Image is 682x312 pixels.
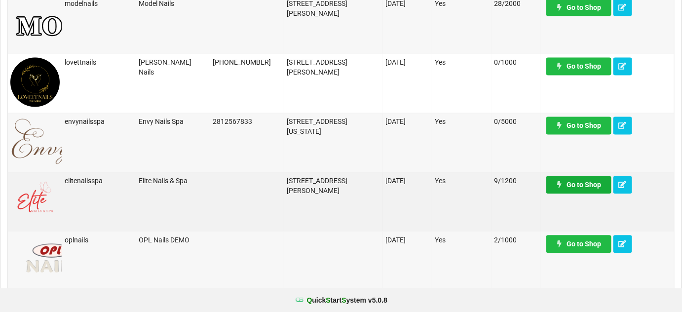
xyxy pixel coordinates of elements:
[493,52,536,62] div: 0/1000
[141,287,209,307] div: [PERSON_NAME] Nails
[326,296,331,304] span: S
[68,170,136,180] div: elitenailsspa
[287,111,379,131] div: [STREET_ADDRESS][US_STATE]
[544,287,608,305] a: Go to Shop
[385,170,428,180] div: [DATE]
[434,170,487,180] div: Yes
[544,170,608,188] a: Go to Shop
[295,295,304,305] img: favicon.ico
[214,52,282,62] div: [PHONE_NUMBER]
[14,52,63,101] img: Lovett1.png
[68,287,136,297] div: braswellnails
[141,52,209,72] div: [PERSON_NAME] Nails
[307,295,387,305] b: uick tart ystem v 5.0.8
[544,229,608,246] a: Go to Shop
[68,229,136,238] div: oplnails
[434,52,487,62] div: Yes
[341,296,346,304] span: S
[544,52,608,70] a: Go to Shop
[287,52,379,72] div: [STREET_ADDRESS][PERSON_NAME]
[385,229,428,238] div: [DATE]
[141,170,209,180] div: Elite Nails & Spa
[68,111,136,121] div: envynailsspa
[493,229,536,238] div: 2/1000
[434,229,487,238] div: Yes
[493,170,536,180] div: 9/1200
[307,296,312,304] span: Q
[287,170,379,190] div: [STREET_ADDRESS][PERSON_NAME]
[385,111,428,121] div: [DATE]
[385,287,428,297] div: [DATE]
[68,52,136,62] div: lovettnails
[434,111,487,121] div: Yes
[141,229,209,238] div: OPL Nails DEMO
[14,111,144,160] img: ENS-logo.png
[544,111,608,129] a: Go to Shop
[14,170,63,219] img: EliteNailsSpa-Logo1.png
[14,229,95,277] img: OPLNails-Logo.png
[141,111,209,121] div: Envy Nails Spa
[214,111,282,121] div: 2812567833
[434,287,487,297] div: Yes
[493,111,536,121] div: 0/5000
[385,52,428,62] div: [DATE]
[493,287,536,297] div: 0/1000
